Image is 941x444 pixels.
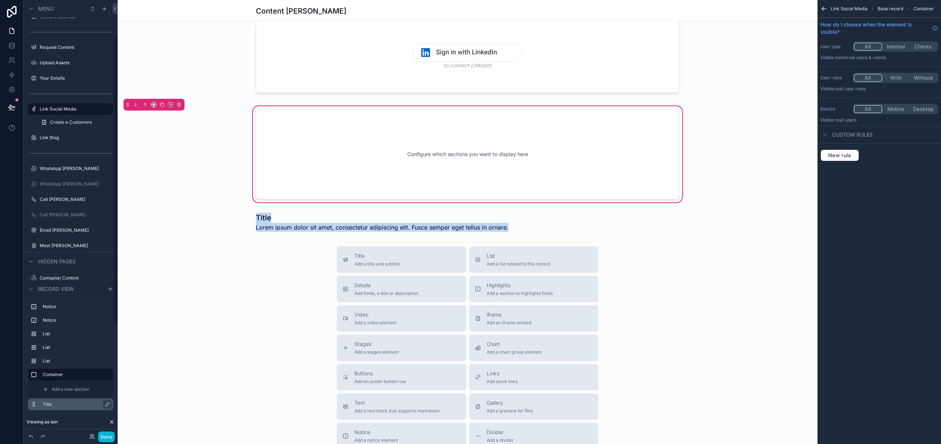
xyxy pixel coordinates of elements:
[38,285,74,293] span: Record view
[337,246,466,273] button: TitleAdd a title and subtitle
[38,5,54,12] span: Menu
[354,340,399,348] span: Stages
[909,43,937,51] button: Clients
[43,317,110,323] label: Notice
[354,429,398,436] span: Notice
[820,44,850,50] label: User type
[487,429,514,436] span: Divider
[820,21,938,36] a: How do I choose when the element is visible?
[820,75,850,81] label: User roles
[487,261,550,267] span: Add a list related to this record
[854,74,882,82] button: All
[43,401,107,407] label: Title
[43,344,110,350] label: List
[354,290,418,296] span: Add fields, a title or description
[487,437,514,443] span: Add a divider
[469,364,598,390] button: LinksAdd quick links
[487,282,553,289] span: Highlights
[337,335,466,361] button: StagesAdd a stages element
[469,246,598,273] button: ListAdd a list related to this record
[354,311,397,318] span: Video
[487,311,531,318] span: iframe
[469,393,598,420] button: GalleryAdd a preview for files
[354,370,406,377] span: Buttons
[40,75,112,81] label: Your Details
[487,379,518,385] span: Add quick links
[40,44,112,50] label: Request Content
[40,243,112,249] label: Meet [PERSON_NAME]
[354,437,398,443] span: Add a notice element
[487,399,533,407] span: Gallery
[51,386,89,392] span: Add a new section
[256,6,346,16] h1: Content [PERSON_NAME]
[487,349,542,355] span: Add a chart group element
[820,106,850,112] label: Device
[825,152,854,159] span: New rule
[26,419,58,425] span: Viewing as Iain
[487,370,518,377] span: Links
[43,372,107,378] label: Container
[878,6,903,12] span: Base record
[354,399,440,407] span: Text
[839,55,886,60] span: Internal users & clients
[50,119,92,125] span: Create a Customers
[98,432,115,442] button: Done
[839,86,866,91] span: All user roles
[354,261,400,267] span: Add a title and subtitle
[854,105,882,113] button: All
[40,166,112,172] label: WhatsApp [PERSON_NAME]
[487,290,553,296] span: Add a section to highlights fields
[268,121,667,187] div: Configure which sections you want to display here
[487,252,550,260] span: List
[909,74,937,82] button: Without
[40,181,112,187] label: WhatsApp [PERSON_NAME]
[40,212,112,218] label: Call [PERSON_NAME]
[820,149,859,161] button: New rule
[337,364,466,390] button: ButtonsAdd an action button row
[40,60,112,66] a: Upload Assets
[820,117,938,123] p: Visible to
[40,196,112,202] label: Call [PERSON_NAME]
[487,408,533,414] span: Add a preview for files
[913,6,934,12] span: Container
[820,86,938,92] p: Visible to
[354,408,440,414] span: Add a text block that supports markdown
[469,335,598,361] button: ChartAdd a chart group element
[43,358,110,364] label: List
[882,74,910,82] button: With
[839,117,856,123] span: all users
[40,275,112,281] label: Campaign Content
[354,349,399,355] span: Add a stages element
[354,320,397,326] span: Add a video element
[38,258,76,265] span: Hidden pages
[40,135,112,141] label: Link Blog
[469,305,598,332] button: iframeAdd an iframe embed
[354,379,406,385] span: Add an action button row
[854,43,882,51] button: All
[37,116,113,128] a: Create a Customers
[40,106,109,112] label: Link Social Media
[337,305,466,332] button: VideoAdd a video element
[24,297,118,418] div: scrollable content
[43,304,110,310] label: Notice
[820,21,929,36] span: How do I choose when the element is visible?
[354,252,400,260] span: Title
[882,105,910,113] button: Mobile
[337,276,466,302] button: DetailsAdd fields, a title or description
[40,227,112,233] label: Email [PERSON_NAME]
[469,276,598,302] button: HighlightsAdd a section to highlights fields
[831,6,867,12] span: Link Social Media
[882,43,910,51] button: Internal
[820,55,938,61] p: Visible to
[909,105,937,113] button: Desktop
